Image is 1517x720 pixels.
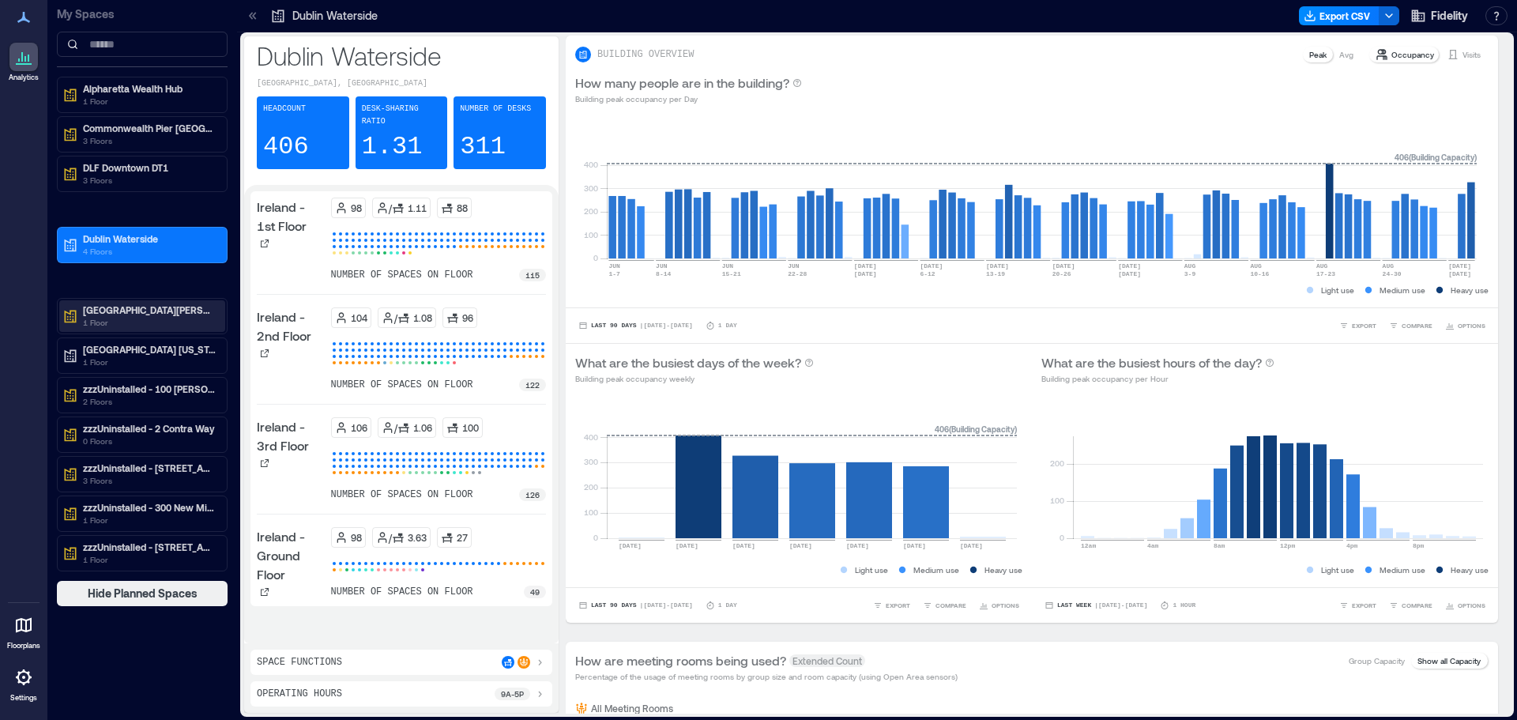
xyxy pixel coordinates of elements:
text: [DATE] [676,542,698,549]
p: My Spaces [57,6,228,22]
text: JUN [656,262,668,270]
p: Ireland - 1st Floor [257,198,325,236]
text: AUG [1316,262,1328,270]
span: EXPORT [1352,321,1376,330]
button: Last 90 Days |[DATE]-[DATE] [575,597,696,613]
text: 10-16 [1250,270,1269,277]
p: 1 Floor [83,95,216,107]
p: 98 [351,531,362,544]
text: [DATE] [920,262,943,270]
p: 4 Floors [83,245,216,258]
button: COMPARE [920,597,969,613]
span: EXPORT [1352,601,1376,610]
button: EXPORT [1336,597,1380,613]
text: 12am [1081,542,1096,549]
p: / [389,202,392,214]
p: What are the busiest hours of the day? [1041,353,1262,372]
p: Building peak occupancy per Hour [1041,372,1274,385]
p: 27 [457,531,468,544]
p: 1.08 [413,311,432,324]
a: Floorplans [2,606,45,655]
tspan: 200 [584,206,598,216]
p: 126 [525,488,540,501]
p: Settings [10,693,37,703]
p: Occupancy [1391,48,1434,61]
button: OPTIONS [1442,597,1489,613]
p: zzzUninstalled - [STREET_ADDRESS][US_STATE] [83,541,216,553]
text: [DATE] [1118,270,1141,277]
text: 8pm [1413,542,1425,549]
p: / [394,421,397,434]
text: 15-21 [722,270,741,277]
p: 9a - 5p [501,688,524,700]
text: [DATE] [986,262,1009,270]
tspan: 200 [1050,458,1064,468]
p: Group Capacity [1349,654,1405,667]
text: JUN [722,262,734,270]
p: 1 Day [718,321,737,330]
p: Commonwealth Pier [GEOGRAPHIC_DATA] [83,122,216,134]
text: 3-9 [1184,270,1196,277]
span: EXPORT [886,601,910,610]
span: OPTIONS [992,601,1019,610]
p: 2 Floors [83,395,216,408]
p: 311 [460,131,506,163]
text: JUN [788,262,800,270]
button: COMPARE [1386,597,1436,613]
text: 13-19 [986,270,1005,277]
text: 12pm [1280,542,1295,549]
p: Light use [855,564,888,576]
p: number of spaces on floor [331,269,473,281]
p: / [389,531,392,544]
text: [DATE] [1448,262,1471,270]
p: Dublin Waterside [83,232,216,245]
button: OPTIONS [976,597,1022,613]
p: Medium use [1380,564,1425,576]
p: 0 Floors [83,435,216,447]
p: Heavy use [984,564,1022,576]
text: 20-26 [1052,270,1071,277]
p: zzzUninstalled - 100 [PERSON_NAME] [83,383,216,395]
span: COMPARE [1402,601,1432,610]
p: Ireland - 3rd Floor [257,417,325,455]
p: 1.06 [413,421,432,434]
p: 104 [351,311,367,324]
tspan: 100 [1050,496,1064,505]
tspan: 100 [584,230,598,239]
p: 122 [525,379,540,391]
p: 96 [462,311,473,324]
p: [GEOGRAPHIC_DATA], [GEOGRAPHIC_DATA] [257,77,546,90]
span: Hide Planned Spaces [88,586,198,601]
p: Medium use [1380,284,1425,296]
p: / [394,311,397,324]
p: DLF Downtown DT1 [83,161,216,174]
p: 1 Floor [83,553,216,566]
text: [DATE] [854,262,877,270]
p: Show all Capacity [1417,654,1481,667]
p: 1 Floor [83,356,216,368]
p: Percentage of the usage of meeting rooms by group size and room capacity (using Open Area sensors) [575,670,958,683]
text: [DATE] [1118,262,1141,270]
tspan: 300 [584,183,598,193]
p: 1.11 [408,202,427,214]
p: number of spaces on floor [331,379,473,391]
p: 49 [530,586,540,598]
text: 6-12 [920,270,935,277]
p: [GEOGRAPHIC_DATA] [US_STATE] [83,343,216,356]
p: 106 [351,421,367,434]
span: Extended Count [789,654,865,667]
p: What are the busiest days of the week? [575,353,801,372]
button: OPTIONS [1442,318,1489,334]
p: How many people are in the building? [575,74,789,92]
p: Number of Desks [460,103,531,115]
p: 1 Hour [1173,601,1195,610]
tspan: 0 [593,253,598,262]
p: 406 [263,131,309,163]
button: Export CSV [1299,6,1380,25]
span: OPTIONS [1458,601,1485,610]
p: Operating Hours [257,688,342,700]
p: zzzUninstalled - [STREET_ADDRESS] [83,462,216,474]
text: 1-7 [608,270,620,277]
text: [DATE] [846,542,869,549]
p: All Meeting Rooms [591,702,673,714]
